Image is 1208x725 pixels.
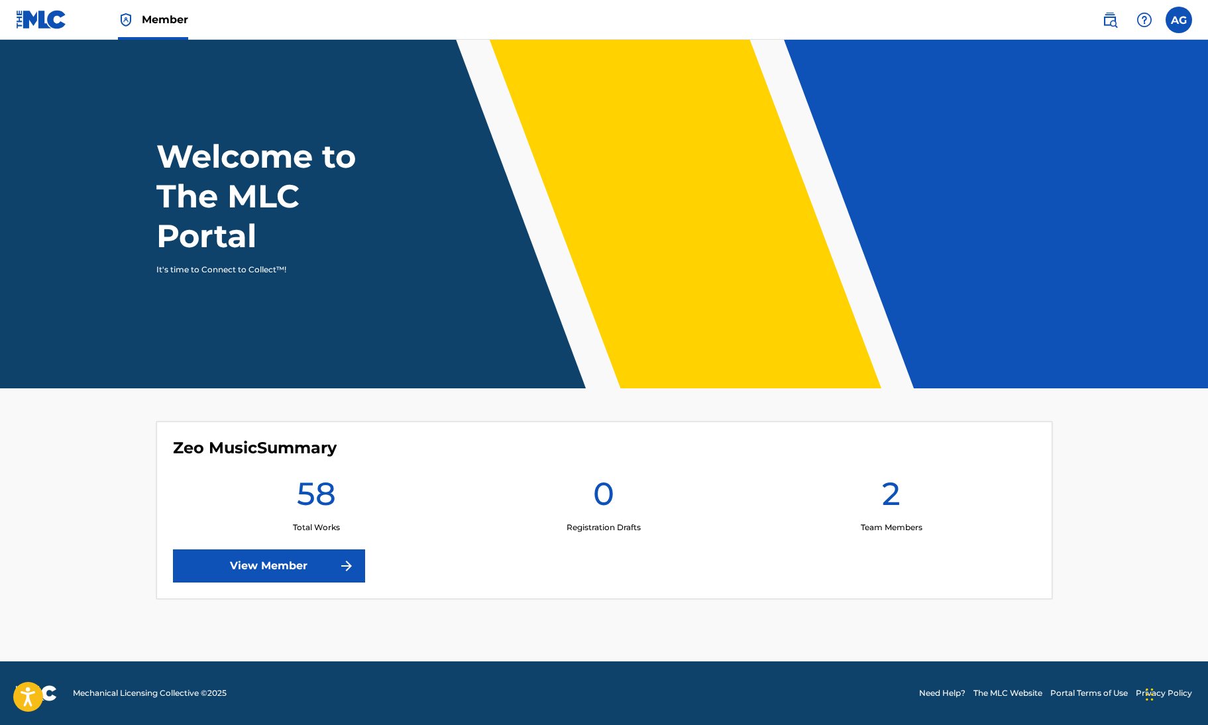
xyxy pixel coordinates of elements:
[1136,12,1152,28] img: help
[973,687,1042,699] a: The MLC Website
[1136,687,1192,699] a: Privacy Policy
[297,474,336,522] h1: 58
[861,522,922,533] p: Team Members
[156,264,386,276] p: It's time to Connect to Collect™!
[1142,661,1208,725] iframe: Chat Widget
[118,12,134,28] img: Top Rightsholder
[339,558,355,574] img: f7272a7cc735f4ea7f67.svg
[1146,675,1154,714] div: Drag
[156,137,404,256] h1: Welcome to The MLC Portal
[593,474,614,522] h1: 0
[16,10,67,29] img: MLC Logo
[16,685,57,701] img: logo
[173,438,337,458] h4: Zeo Music
[1131,7,1158,33] div: Help
[1097,7,1123,33] a: Public Search
[919,687,965,699] a: Need Help?
[73,687,227,699] span: Mechanical Licensing Collective © 2025
[567,522,641,533] p: Registration Drafts
[142,12,188,27] span: Member
[1102,12,1118,28] img: search
[882,474,901,522] h1: 2
[1166,7,1192,33] div: User Menu
[293,522,340,533] p: Total Works
[1050,687,1128,699] a: Portal Terms of Use
[173,549,365,583] a: View Member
